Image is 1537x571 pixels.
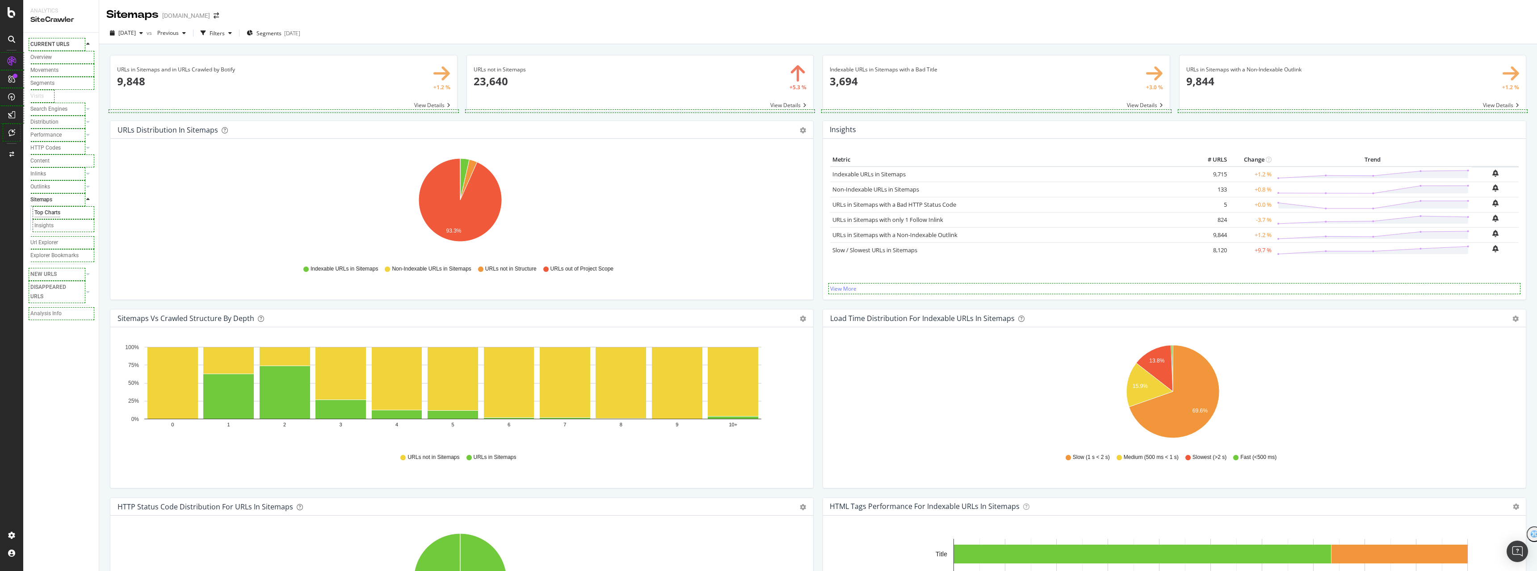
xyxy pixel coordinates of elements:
[1492,215,1499,222] div: bell-plus
[800,504,806,510] div: gear
[118,314,254,323] div: Sitemaps vs Crawled Structure by Depth
[830,314,1015,323] div: Load Time Distribution for Indexable URLs in Sitemaps
[1492,170,1499,177] div: bell-plus
[125,344,139,350] text: 100%
[1229,242,1274,258] td: +9.7 %
[30,79,92,88] a: Segments
[256,29,281,37] span: Segments
[227,422,230,428] text: 1
[1512,316,1519,322] div: gear
[311,265,378,273] span: Indexable URLs in Sitemaps
[395,422,398,428] text: 4
[30,238,92,247] a: Url Explorer
[30,251,79,260] div: Explorer Bookmarks
[118,125,218,134] div: URLs Distribution in Sitemaps
[563,422,566,428] text: 7
[1229,197,1274,212] td: +0.0 %
[340,422,342,428] text: 3
[30,92,53,101] a: Visits
[451,422,454,428] text: 5
[128,398,139,404] text: 25%
[830,153,1193,167] th: Metric
[1124,454,1179,461] span: Medium (500 ms < 1 s)
[118,342,803,445] svg: A chart.
[392,265,471,273] span: Non-Indexable URLs in Sitemaps
[162,11,210,20] div: [DOMAIN_NAME]
[214,13,219,19] div: arrow-right-arrow-left
[30,15,92,25] div: SiteCrawler
[243,26,304,40] button: Segments[DATE]
[154,26,189,40] button: Previous
[832,200,956,208] a: URLs in Sitemaps with a Bad HTTP Status Code
[30,182,84,192] a: Outlinks
[30,283,84,301] a: DISAPPEARED URLS
[1073,454,1110,461] span: Slow (1 s < 2 s)
[283,422,286,428] text: 2
[30,66,92,75] a: Movements
[800,127,806,133] div: gear
[1193,408,1208,414] text: 69.6%
[1193,242,1229,258] td: 8,120
[30,104,67,114] div: Search Engines
[30,40,84,49] a: CURRENT URLS
[1193,182,1229,197] td: 133
[154,29,179,37] span: Previous
[729,422,737,428] text: 10+
[407,454,459,461] span: URLs not in Sitemaps
[832,170,906,178] a: Indexable URLs in Sitemaps
[1229,227,1274,242] td: +1.2 %
[1492,230,1499,237] div: bell-plus
[30,66,59,75] div: Movements
[30,7,92,15] div: Analytics
[1149,358,1164,364] text: 13.8%
[128,380,139,386] text: 50%
[30,156,92,166] a: Content
[34,208,60,217] div: Top Charts
[1193,454,1226,461] span: Slowest (>2 s)
[30,117,59,127] div: Distribution
[676,422,678,428] text: 9
[1229,167,1274,182] td: +1.2 %
[30,79,55,88] div: Segments
[30,169,46,179] div: Inlinks
[128,362,139,368] text: 75%
[30,270,57,279] div: NEW URLS
[106,26,147,40] button: [DATE]
[30,104,84,114] a: Search Engines
[30,195,84,204] a: Sitemaps
[474,454,517,461] span: URLs in Sitemaps
[830,500,1020,513] h4: HTML Tags Performance for Indexable URLs in Sitemaps
[30,92,44,101] div: Visits
[1193,197,1229,212] td: 5
[830,285,1519,292] a: View More
[30,309,62,318] div: Analysis Info
[800,316,806,322] div: gear
[30,143,84,153] a: HTTP Codes
[118,502,293,511] div: HTTP Status Code Distribution For URLs in Sitemaps
[832,216,943,224] a: URLs in Sitemaps with only 1 Follow Inlink
[1507,541,1528,562] div: Open Intercom Messenger
[508,422,510,428] text: 6
[550,265,613,273] span: URLs out of Project Scope
[30,53,52,62] div: Overview
[1513,504,1519,510] i: Options
[1492,184,1499,192] div: bell-plus
[131,416,139,422] text: 0%
[30,270,84,279] a: NEW URLS
[284,29,300,37] div: [DATE]
[1133,383,1148,390] text: 15.9%
[832,246,917,254] a: Slow / Slowest URLs in Sitemaps
[30,195,52,204] div: Sitemaps
[30,238,58,247] div: Url Explorer
[118,153,803,257] svg: A chart.
[34,221,54,230] div: Insights
[30,143,61,153] div: HTTP Codes
[1193,212,1229,227] td: 824
[30,309,92,318] a: Analysis Info
[30,130,62,140] div: Performance
[936,550,947,558] text: Title
[34,208,92,217] a: Top Charts
[30,130,84,140] a: Performance
[830,124,856,136] h4: Insights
